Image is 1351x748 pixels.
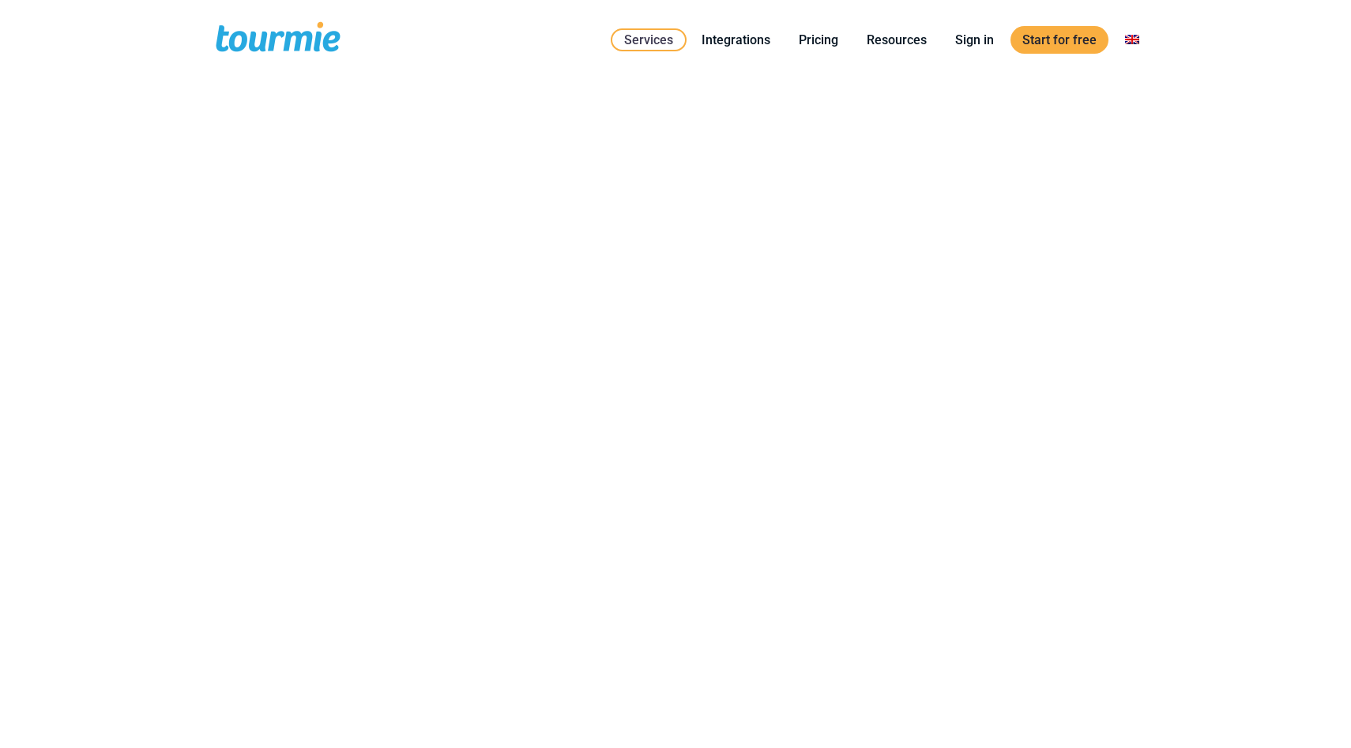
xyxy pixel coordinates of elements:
a: Services [611,28,687,51]
a: Resources [855,30,939,50]
a: Pricing [787,30,850,50]
a: Integrations [690,30,782,50]
a: Switch to [1113,30,1151,50]
a: Sign in [943,30,1006,50]
a: Start for free [1010,26,1108,54]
